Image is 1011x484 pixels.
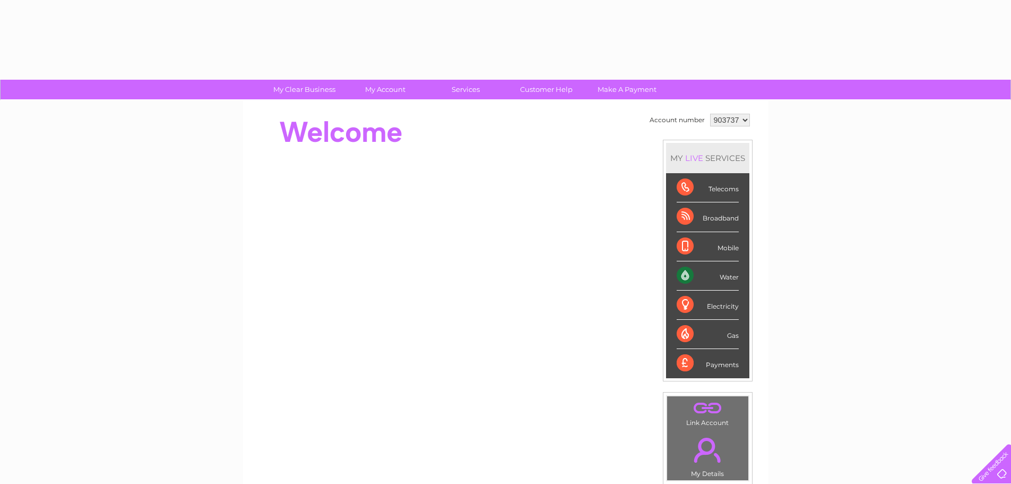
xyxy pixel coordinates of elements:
[677,320,739,349] div: Gas
[422,80,509,99] a: Services
[677,261,739,291] div: Water
[677,349,739,378] div: Payments
[683,153,705,163] div: LIVE
[667,429,749,481] td: My Details
[503,80,590,99] a: Customer Help
[677,202,739,232] div: Broadband
[667,396,749,429] td: Link Account
[670,399,746,418] a: .
[677,291,739,320] div: Electricity
[670,431,746,469] a: .
[666,143,749,173] div: MY SERVICES
[677,173,739,202] div: Telecoms
[341,80,429,99] a: My Account
[647,111,707,129] td: Account number
[261,80,348,99] a: My Clear Business
[677,232,739,261] div: Mobile
[583,80,671,99] a: Make A Payment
